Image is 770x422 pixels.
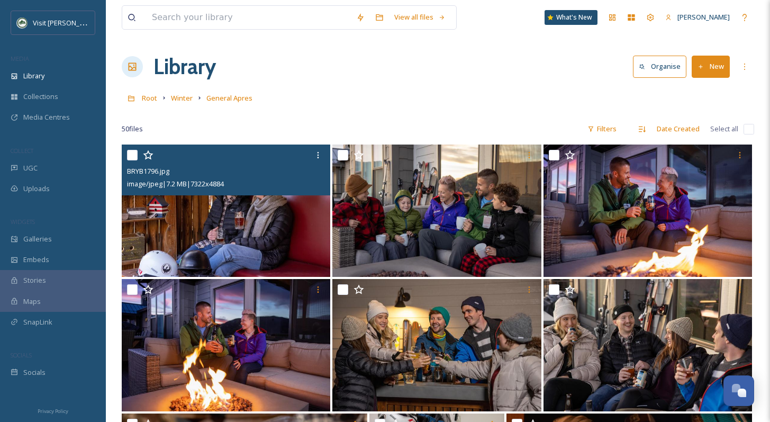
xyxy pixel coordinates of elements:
[582,119,622,139] div: Filters
[38,408,68,415] span: Privacy Policy
[142,93,157,103] span: Root
[332,279,541,411] img: BRYB2125.jpg
[651,119,705,139] div: Date Created
[633,56,686,77] button: Organise
[11,147,33,155] span: COLLECT
[17,17,28,28] img: Unknown.png
[38,404,68,417] a: Privacy Policy
[23,234,52,244] span: Galleries
[389,7,451,28] a: View all files
[206,92,252,104] a: General Apres
[723,375,754,406] button: Open Chat
[23,163,38,173] span: UGC
[33,17,100,28] span: Visit [PERSON_NAME]
[127,179,224,188] span: image/jpeg | 7.2 MB | 7322 x 4884
[23,317,52,327] span: SnapLink
[677,12,730,22] span: [PERSON_NAME]
[142,92,157,104] a: Root
[122,145,330,277] img: BRYB1796.jpg
[122,124,143,134] span: 50 file s
[332,145,541,277] img: BRYB1892.jpg
[23,92,58,102] span: Collections
[23,275,46,285] span: Stories
[127,166,169,176] span: BRYB1796.jpg
[171,92,193,104] a: Winter
[153,51,216,83] a: Library
[23,255,49,265] span: Embeds
[710,124,738,134] span: Select all
[171,93,193,103] span: Winter
[11,55,29,62] span: MEDIA
[660,7,735,28] a: [PERSON_NAME]
[543,145,752,277] img: BRYB2027.jpg
[692,56,730,77] button: New
[23,297,41,307] span: Maps
[11,218,35,226] span: WIDGETS
[11,351,32,359] span: SOCIALS
[23,112,70,122] span: Media Centres
[206,93,252,103] span: General Apres
[122,279,330,411] img: BRYB2031.jpg
[23,71,44,81] span: Library
[545,10,597,25] a: What's New
[543,279,752,411] img: BRYB1849.jpg
[23,184,50,194] span: Uploads
[147,6,351,29] input: Search your library
[23,367,46,378] span: Socials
